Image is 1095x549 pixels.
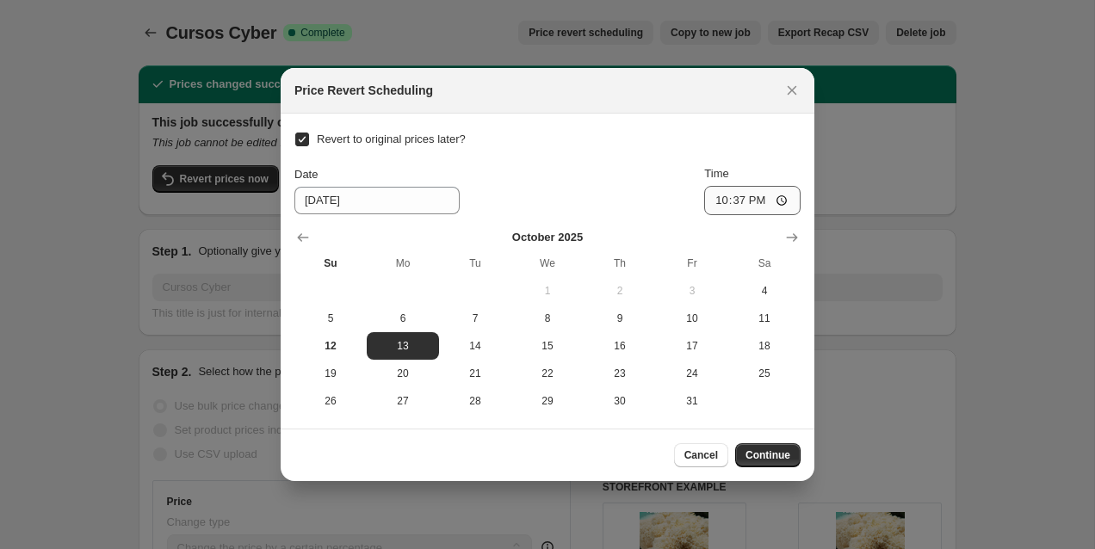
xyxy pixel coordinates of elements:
button: Monday October 20 2025 [367,360,439,387]
button: Wednesday October 1 2025 [511,277,584,305]
button: Cancel [674,443,728,467]
th: Thursday [584,250,656,277]
button: Friday October 17 2025 [656,332,728,360]
button: Thursday October 16 2025 [584,332,656,360]
button: Friday October 31 2025 [656,387,728,415]
span: Tu [446,256,504,270]
span: 30 [591,394,649,408]
span: 1 [518,284,577,298]
th: Wednesday [511,250,584,277]
span: 21 [446,367,504,380]
span: 23 [591,367,649,380]
button: Saturday October 11 2025 [728,305,801,332]
span: 10 [663,312,721,325]
button: Saturday October 4 2025 [728,277,801,305]
th: Saturday [728,250,801,277]
button: Sunday October 5 2025 [294,305,367,332]
button: Wednesday October 22 2025 [511,360,584,387]
input: 10/12/2025 [294,187,460,214]
span: 31 [663,394,721,408]
span: 8 [518,312,577,325]
span: 3 [663,284,721,298]
span: 24 [663,367,721,380]
span: 28 [446,394,504,408]
th: Monday [367,250,439,277]
button: Tuesday October 28 2025 [439,387,511,415]
button: Sunday October 26 2025 [294,387,367,415]
th: Tuesday [439,250,511,277]
span: Sa [735,256,794,270]
span: Fr [663,256,721,270]
span: 2 [591,284,649,298]
button: Friday October 10 2025 [656,305,728,332]
span: 17 [663,339,721,353]
span: 25 [735,367,794,380]
button: Tuesday October 21 2025 [439,360,511,387]
span: 22 [518,367,577,380]
button: Show previous month, September 2025 [291,225,315,250]
button: Tuesday October 7 2025 [439,305,511,332]
button: Monday October 13 2025 [367,332,439,360]
span: 12 [301,339,360,353]
span: 9 [591,312,649,325]
span: Cancel [684,448,718,462]
span: Th [591,256,649,270]
span: 11 [735,312,794,325]
span: Time [704,167,728,180]
button: Friday October 3 2025 [656,277,728,305]
span: 20 [374,367,432,380]
button: Wednesday October 8 2025 [511,305,584,332]
span: Date [294,168,318,181]
button: Saturday October 18 2025 [728,332,801,360]
button: Friday October 24 2025 [656,360,728,387]
button: Wednesday October 29 2025 [511,387,584,415]
button: Today Sunday October 12 2025 [294,332,367,360]
button: Thursday October 2 2025 [584,277,656,305]
span: 29 [518,394,577,408]
button: Continue [735,443,801,467]
th: Friday [656,250,728,277]
th: Sunday [294,250,367,277]
button: Monday October 27 2025 [367,387,439,415]
button: Saturday October 25 2025 [728,360,801,387]
span: We [518,256,577,270]
span: Revert to original prices later? [317,133,466,145]
span: 27 [374,394,432,408]
button: Thursday October 30 2025 [584,387,656,415]
button: Close [780,78,804,102]
span: 13 [374,339,432,353]
span: 6 [374,312,432,325]
button: Sunday October 19 2025 [294,360,367,387]
span: 15 [518,339,577,353]
span: Continue [745,448,790,462]
span: 26 [301,394,360,408]
button: Thursday October 23 2025 [584,360,656,387]
span: 18 [735,339,794,353]
button: Thursday October 9 2025 [584,305,656,332]
span: 19 [301,367,360,380]
input: 12:00 [704,186,801,215]
button: Tuesday October 14 2025 [439,332,511,360]
button: Monday October 6 2025 [367,305,439,332]
span: 5 [301,312,360,325]
button: Show next month, November 2025 [780,225,804,250]
span: 16 [591,339,649,353]
h2: Price Revert Scheduling [294,82,433,99]
button: Wednesday October 15 2025 [511,332,584,360]
span: Mo [374,256,432,270]
span: 7 [446,312,504,325]
span: 4 [735,284,794,298]
span: Su [301,256,360,270]
span: 14 [446,339,504,353]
